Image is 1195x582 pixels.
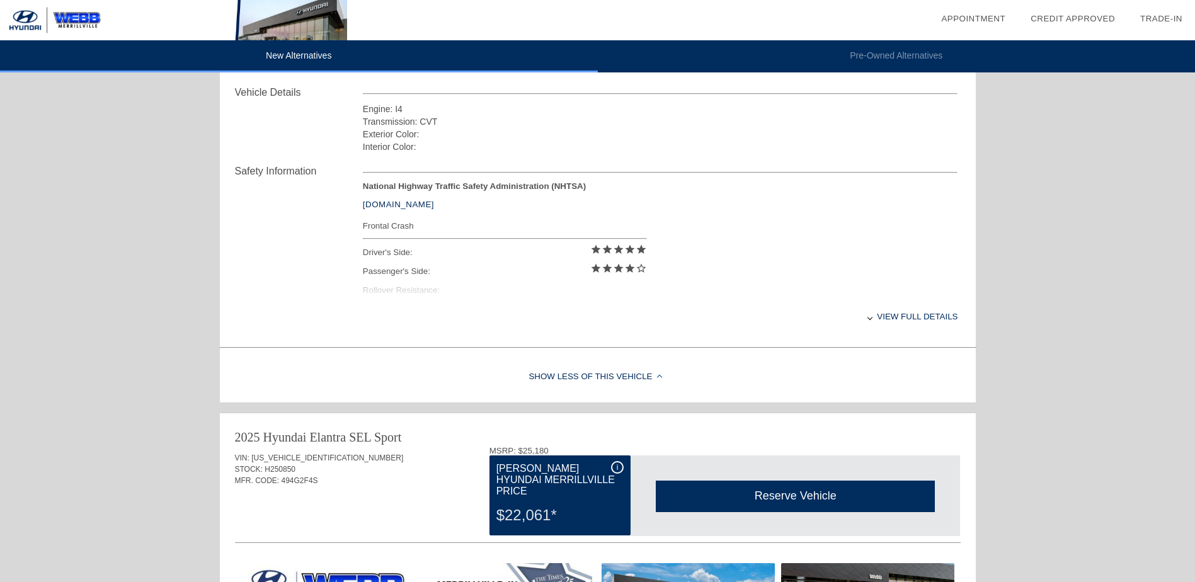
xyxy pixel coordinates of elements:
i: star [602,263,613,274]
div: [PERSON_NAME] Hyundai Merrillville Price [496,461,624,499]
div: SEL Sport [349,428,401,446]
div: Exterior Color: [363,128,958,140]
i: star [613,244,624,255]
div: $22,061* [496,499,624,532]
a: Trade-In [1140,14,1182,23]
span: STOCK: [235,465,263,474]
span: [US_VEHICLE_IDENTIFICATION_NUMBER] [251,454,403,462]
div: Driver's Side: [363,243,647,262]
span: MFR. CODE: [235,476,280,485]
a: Appointment [941,14,1005,23]
div: Reserve Vehicle [656,481,935,511]
i: star [624,263,636,274]
span: 494G2F4S [282,476,318,485]
div: i [611,461,624,474]
i: star [613,263,624,274]
div: Safety Information [235,164,363,179]
div: 2025 Hyundai Elantra [235,428,346,446]
div: Quoted on [DATE] 6:16:38 PM [235,505,961,525]
div: MSRP: $25,180 [489,446,961,455]
div: Engine: I4 [363,103,958,115]
i: star [590,263,602,274]
i: star [590,244,602,255]
div: Transmission: CVT [363,115,958,128]
div: Interior Color: [363,140,958,153]
a: [DOMAIN_NAME] [363,200,434,209]
div: Show Less of this Vehicle [220,352,976,402]
a: Credit Approved [1031,14,1115,23]
i: star [602,244,613,255]
i: star [636,244,647,255]
div: Vehicle Details [235,85,363,100]
div: Passenger's Side: [363,262,647,281]
strong: National Highway Traffic Safety Administration (NHTSA) [363,181,586,191]
i: star_border [636,263,647,274]
span: VIN: [235,454,249,462]
div: Frontal Crash [363,218,647,234]
div: View full details [363,301,958,332]
span: H250850 [265,465,295,474]
i: star [624,244,636,255]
